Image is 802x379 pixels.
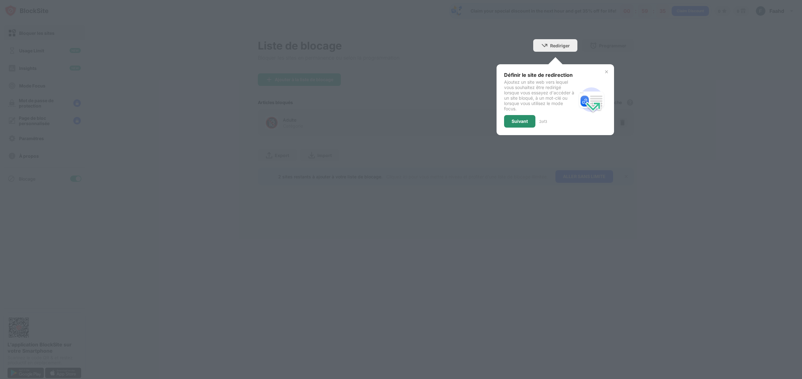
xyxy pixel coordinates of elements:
[576,85,607,115] img: redirect.svg
[550,43,570,48] div: Rediriger
[512,119,528,124] div: Suivant
[504,72,576,78] div: Définir le site de redirection
[539,119,547,124] div: 2 of 3
[604,69,609,74] img: x-button.svg
[504,79,576,111] div: Ajoutez un site web vers lequel vous souhaitez être redirigé lorsque vous essayez d'accéder à un ...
